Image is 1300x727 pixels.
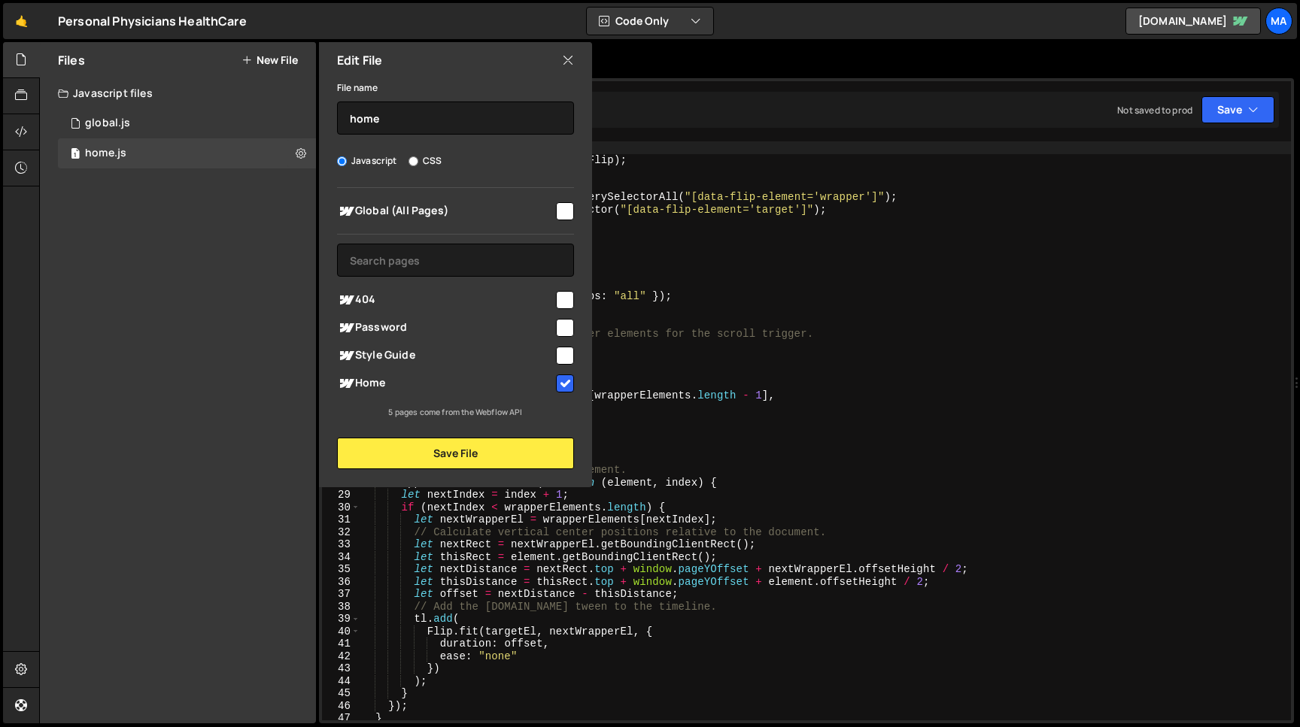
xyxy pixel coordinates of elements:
div: 40 [322,626,360,638]
div: 30 [322,501,360,514]
div: global.js [85,117,130,130]
div: 45 [322,687,360,700]
button: Code Only [587,8,713,35]
div: 29 [322,489,360,501]
label: File name [337,80,378,95]
input: CSS [409,156,418,166]
div: 46 [322,700,360,713]
div: 34 [322,551,360,564]
input: Search pages [337,244,574,277]
div: 17171/47430.js [58,108,316,138]
span: Global (All Pages) [337,202,554,220]
h2: Files [58,52,85,68]
a: Ma [1265,8,1292,35]
button: Save [1201,96,1274,123]
div: 44 [322,675,360,688]
div: 39 [322,613,360,626]
span: Password [337,319,554,337]
div: 43 [322,662,360,675]
button: Save File [337,438,574,469]
span: 404 [337,291,554,309]
h2: Edit File [337,52,382,68]
a: 🤙 [3,3,40,39]
span: Home [337,374,554,392]
div: 32 [322,526,360,539]
div: 17171/47431.js [58,138,316,168]
small: 5 pages come from the Webflow API [388,407,522,417]
span: 1 [71,149,80,161]
div: 37 [322,588,360,601]
span: Style Guide [337,347,554,365]
div: 33 [322,538,360,551]
div: 38 [322,601,360,613]
div: 35 [322,563,360,576]
label: CSS [409,153,442,168]
div: 41 [322,638,360,650]
div: Personal Physicians HealthCare [58,12,247,30]
div: 31 [322,513,360,526]
div: home.js [85,147,126,160]
div: Not saved to prod [1117,104,1192,117]
div: 36 [322,576,360,589]
div: Javascript files [40,78,316,108]
input: Name [337,101,574,135]
div: 42 [322,650,360,663]
label: Javascript [337,153,397,168]
div: 47 [322,712,360,725]
a: [DOMAIN_NAME] [1125,8,1261,35]
input: Javascript [337,156,347,166]
button: New File [241,54,298,66]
